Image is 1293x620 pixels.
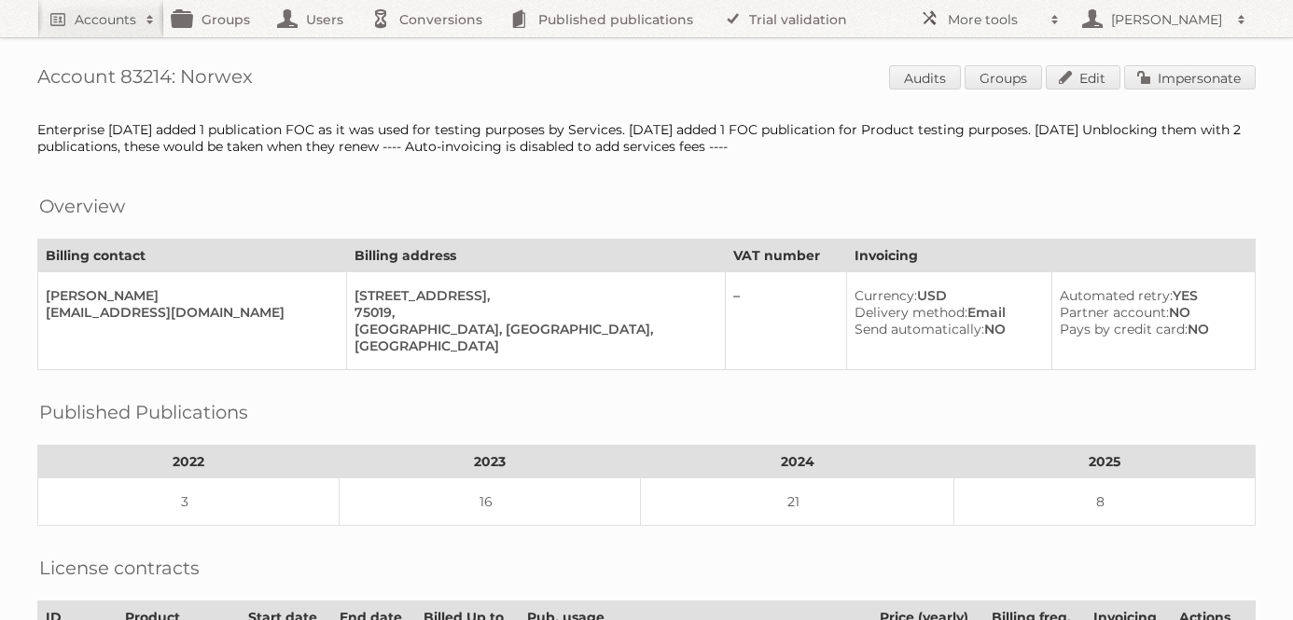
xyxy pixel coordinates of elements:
[346,240,725,272] th: Billing address
[855,304,1036,321] div: Email
[641,446,954,478] th: 2024
[38,478,340,526] td: 3
[1046,65,1120,90] a: Edit
[46,304,331,321] div: [EMAIL_ADDRESS][DOMAIN_NAME]
[1106,10,1228,29] h2: [PERSON_NAME]
[855,321,1036,338] div: NO
[953,446,1255,478] th: 2025
[46,287,331,304] div: [PERSON_NAME]
[1060,287,1173,304] span: Automated retry:
[38,446,340,478] th: 2022
[355,304,710,321] div: 75019,
[37,121,1256,155] div: Enterprise [DATE] added 1 publication FOC as it was used for testing purposes by Services. [DATE]...
[889,65,961,90] a: Audits
[726,272,847,370] td: –
[1060,321,1188,338] span: Pays by credit card:
[355,287,710,304] div: [STREET_ADDRESS],
[39,554,200,582] h2: License contracts
[38,240,347,272] th: Billing contact
[340,478,641,526] td: 16
[726,240,847,272] th: VAT number
[948,10,1041,29] h2: More tools
[355,338,710,354] div: [GEOGRAPHIC_DATA]
[855,304,967,321] span: Delivery method:
[1060,321,1240,338] div: NO
[75,10,136,29] h2: Accounts
[340,446,641,478] th: 2023
[855,321,984,338] span: Send automatically:
[37,65,1256,93] h1: Account 83214: Norwex
[1060,287,1240,304] div: YES
[953,478,1255,526] td: 8
[39,398,248,426] h2: Published Publications
[641,478,954,526] td: 21
[39,192,125,220] h2: Overview
[846,240,1255,272] th: Invoicing
[855,287,917,304] span: Currency:
[1060,304,1240,321] div: NO
[965,65,1042,90] a: Groups
[355,321,710,338] div: [GEOGRAPHIC_DATA], [GEOGRAPHIC_DATA],
[855,287,1036,304] div: USD
[1060,304,1169,321] span: Partner account:
[1124,65,1256,90] a: Impersonate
